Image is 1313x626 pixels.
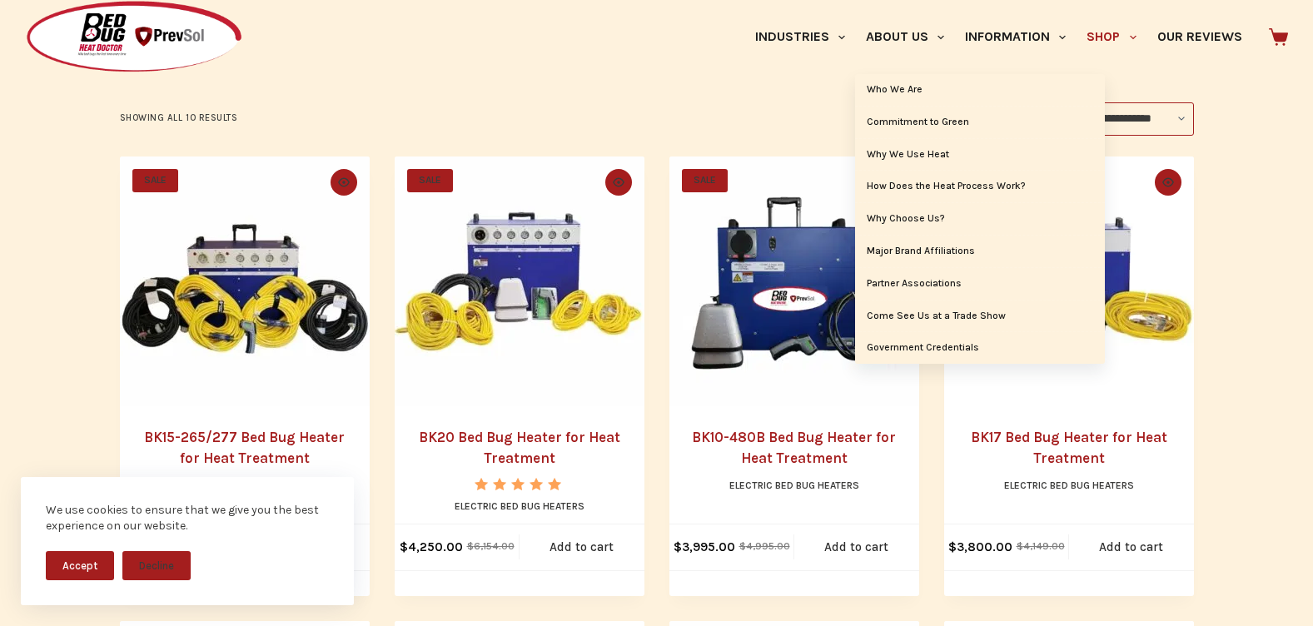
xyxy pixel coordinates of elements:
span: $ [739,540,746,552]
bdi: 3,800.00 [948,539,1012,554]
span: $ [467,540,474,552]
a: Government Credentials [855,332,1105,364]
a: BK15-265/277 Bed Bug Heater for Heat Treatment [120,156,370,406]
span: Rated out of 5 [475,478,564,529]
bdi: 4,149.00 [1017,540,1065,552]
a: Commitment to Green [855,107,1105,138]
a: Who We Are [855,74,1105,106]
select: Shop order [1028,102,1194,136]
span: SALE [407,169,453,192]
a: Electric Bed Bug Heaters [455,500,584,512]
span: $ [400,539,408,554]
span: $ [1017,540,1023,552]
a: BK17 Bed Bug Heater for Heat Treatment [971,429,1167,467]
a: Electric Bed Bug Heaters [729,479,859,491]
bdi: 4,995.00 [739,540,790,552]
a: Major Brand Affiliations [855,236,1105,267]
bdi: 3,995.00 [674,539,735,554]
a: BK20 Bed Bug Heater for Heat Treatment [395,156,644,406]
a: Add to cart: “BK10-480B Bed Bug Heater for Heat Treatment” [794,524,919,570]
button: Quick view toggle [331,169,357,196]
button: Quick view toggle [605,169,632,196]
a: Add to cart: “BK17 Bed Bug Heater for Heat Treatment” [1069,524,1194,570]
bdi: 6,154.00 [467,540,515,552]
button: Quick view toggle [1155,169,1181,196]
button: Accept [46,551,114,580]
a: Come See Us at a Trade Show [855,301,1105,332]
div: We use cookies to ensure that we give you the best experience on our website. [46,502,329,534]
span: $ [948,539,957,554]
a: BK10-480B Bed Bug Heater for Heat Treatment [669,156,919,406]
span: SALE [132,169,178,192]
a: How Does the Heat Process Work? [855,171,1105,202]
a: Add to cart: “BK20 Bed Bug Heater for Heat Treatment” [520,524,644,570]
span: SALE [682,169,728,192]
a: Why We Use Heat [855,139,1105,171]
button: Open LiveChat chat widget [13,7,63,57]
a: BK15-265/277 Bed Bug Heater for Heat Treatment [144,429,345,467]
a: Partner Associations [855,268,1105,300]
bdi: 4,250.00 [400,539,463,554]
a: BK10-480B Bed Bug Heater for Heat Treatment [692,429,896,467]
div: Rated 5.00 out of 5 [475,478,564,490]
a: Electric Bed Bug Heaters [1004,479,1134,491]
button: Decline [122,551,191,580]
a: Why Choose Us? [855,203,1105,235]
p: Showing all 10 results [120,111,238,126]
span: $ [674,539,682,554]
a: BK20 Bed Bug Heater for Heat Treatment [419,429,620,467]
